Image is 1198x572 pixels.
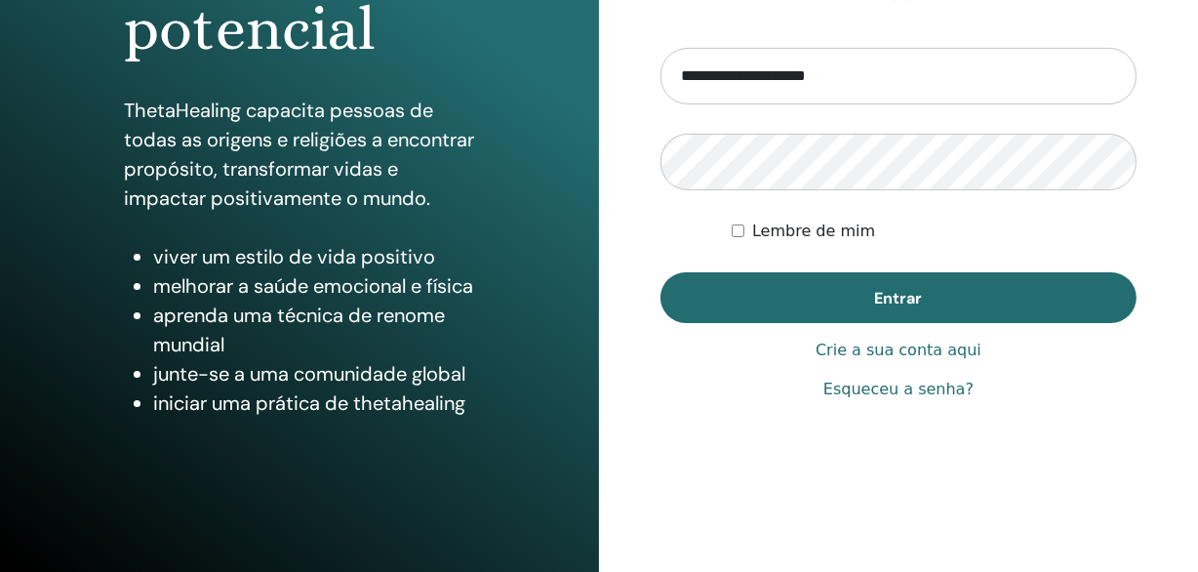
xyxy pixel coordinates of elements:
[816,339,981,362] a: Crie a sua conta aqui
[153,390,465,416] font: iniciar uma prática de thetahealing
[816,341,981,359] font: Crie a sua conta aqui
[823,378,974,401] a: Esqueceu a senha?
[823,380,974,398] font: Esqueceu a senha?
[153,303,445,357] font: aprenda uma técnica de renome mundial
[752,222,875,240] font: Lembre de mim
[153,273,473,299] font: melhorar a saúde emocional e física
[153,244,435,269] font: viver um estilo de vida positivo
[124,98,474,211] font: ThetaHealing capacita pessoas de todas as origens e religiões a encontrar propósito, transformar ...
[732,220,1137,243] div: Mantenha-me autenticado indefinidamente ou até que eu faça logout manualmente
[875,288,923,308] font: Entrar
[660,272,1137,323] button: Entrar
[153,361,465,387] font: junte-se a uma comunidade global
